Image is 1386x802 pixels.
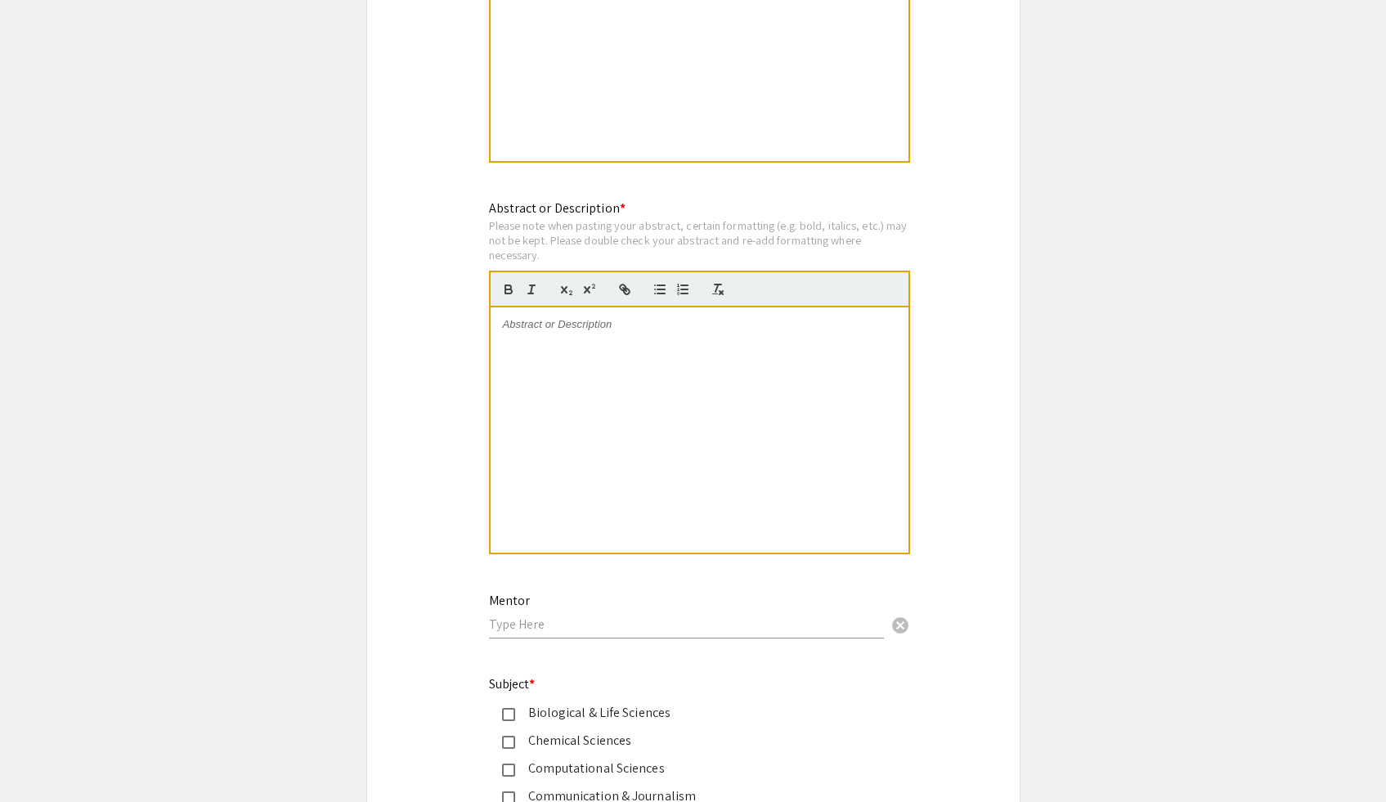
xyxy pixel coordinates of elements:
[515,731,859,750] div: Chemical Sciences
[489,199,626,217] mat-label: Abstract or Description
[489,675,536,692] mat-label: Subject
[515,759,859,778] div: Computational Sciences
[489,616,884,633] input: Type Here
[489,218,910,262] div: Please note when pasting your abstract, certain formatting (e.g. bold, italics, etc.) may not be ...
[489,592,530,609] mat-label: Mentor
[890,616,910,635] span: cancel
[515,703,859,723] div: Biological & Life Sciences
[12,728,70,790] iframe: Chat
[884,608,917,641] button: Clear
